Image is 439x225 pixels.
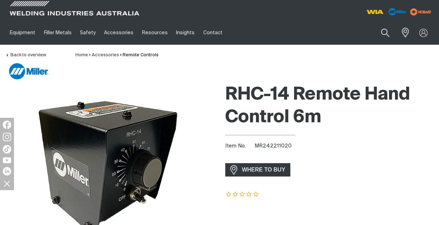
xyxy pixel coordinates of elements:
img: YouTube [3,157,11,163]
button: Search products [373,24,397,41]
a: Resources [138,21,172,45]
img: LinkedIn [3,167,11,175]
a: Contact [199,21,226,45]
img: hide socials [1,177,13,189]
span: Item No. [225,142,254,150]
span: WHERE TO BUY [237,164,290,175]
img: TikTok [3,145,11,153]
img: Miller [9,63,48,79]
a: Equipment [6,21,39,45]
img: Facebook [3,121,11,129]
a: WHERE TO BUY [225,163,291,176]
a: Remote Controls [123,53,159,57]
a: Filler Metals [39,21,75,45]
nav: Main [6,21,327,45]
a: Home [75,53,88,57]
h1: RHC-14 Remote Hand Control 6m [225,84,434,129]
a: Accessories [92,53,119,57]
img: miller [408,7,433,17]
span: Rating: {0} [225,192,259,197]
a: Back to overview of Remote Controls [6,53,46,57]
a: Safety [76,21,100,45]
a: Insights [172,21,199,45]
nav: Breadcrumb [75,52,159,59]
img: Instagram [3,133,11,141]
span: MR242211020 [255,143,292,148]
a: Accessories [100,21,138,45]
input: Product name or item number... [365,24,397,41]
